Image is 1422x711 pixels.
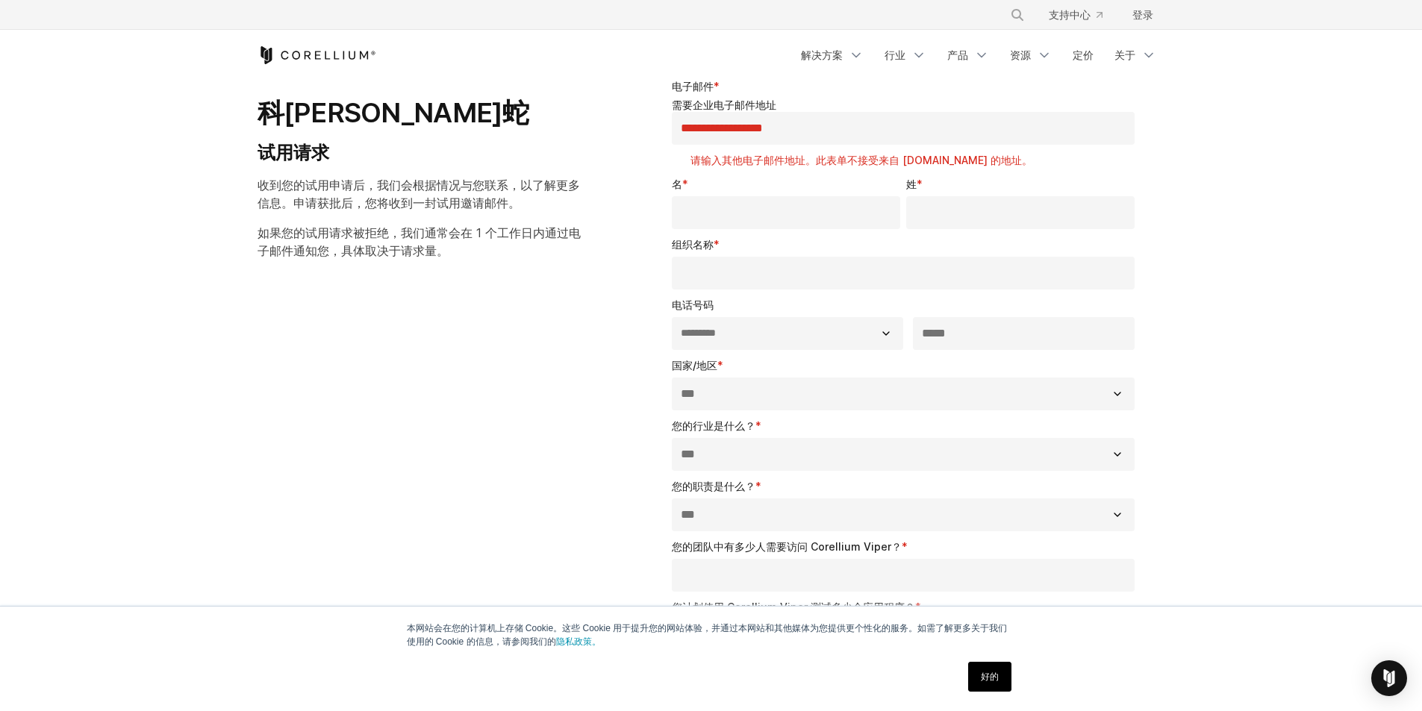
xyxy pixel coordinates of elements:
[672,80,714,93] font: 电子邮件
[672,359,717,372] font: 国家/地区
[801,48,843,61] font: 解决方案
[258,178,580,210] font: 收到您的试用申请后，我们会根据情况与您联系，以了解更多信息。申请获批后，您将收到一封试用邀请邮件。
[1371,660,1407,696] div: 打开 Intercom Messenger
[1114,48,1135,61] font: 关于
[968,662,1011,692] a: 好的
[1049,8,1091,21] font: 支持中心
[981,671,999,682] font: 好的
[1004,1,1031,28] button: 搜索
[556,636,601,647] a: 隐私政策。
[690,154,1032,166] font: 请输入其他电子邮件地址。此表单不接受来自 [DOMAIN_NAME] 的地址。
[672,540,902,553] font: 您的团队中有多少人需要访问 Corellium Viper？
[258,46,376,64] a: 科雷利姆之家
[672,178,682,190] font: 名
[258,225,581,258] font: 如果您的试用请求被拒绝，我们通常会在 1 个工作日内通过电子邮件通知您，具体取决于请求量。
[407,623,1008,647] font: 本网站会在您的计算机上存储 Cookie。这些 Cookie 用于提升您的网站体验，并通过本网站和其他媒体为您提供更个性化的服务。如需了解更多关于我们使用的 Cookie 的信息，请参阅我们的
[672,601,915,613] font: 您计划使用 Corellium Viper 测试多少个应用程序？
[258,142,329,163] font: 试用请求
[672,298,714,311] font: 电话号码
[947,48,968,61] font: 产品
[672,98,776,111] font: 需要企业电子邮件地址
[885,48,905,61] font: 行业
[906,178,917,190] font: 姓
[1073,48,1094,61] font: 定价
[792,42,1165,69] div: 导航菜单
[672,238,714,251] font: 组织名称
[672,480,755,492] font: 您的职责是什么？
[672,419,755,432] font: 您的行业是什么？
[1010,48,1031,61] font: 资源
[1132,8,1153,21] font: 登录
[258,96,529,129] font: 科[PERSON_NAME]蛇
[992,1,1165,28] div: 导航菜单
